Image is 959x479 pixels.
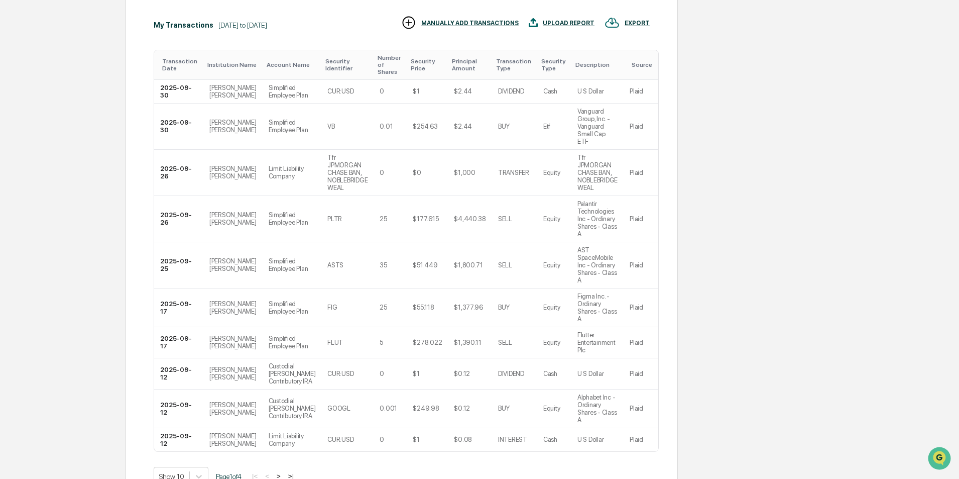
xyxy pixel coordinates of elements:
[413,87,419,95] div: $1
[454,261,483,269] div: $1,800.71
[543,215,560,223] div: Equity
[577,108,618,145] div: Vanguard Group, Inc. - Vanguard Small Cap ETF
[154,289,203,327] td: 2025-09-17
[624,289,658,327] td: Plaid
[543,339,560,346] div: Equity
[327,405,350,412] div: GOOGL
[162,58,199,72] div: Toggle SortBy
[605,15,620,30] img: EXPORT
[577,87,604,95] div: U S Dollar
[154,327,203,358] td: 2025-09-17
[454,405,470,412] div: $0.12
[325,58,370,72] div: Toggle SortBy
[20,127,65,137] span: Preclearance
[575,61,620,68] div: Toggle SortBy
[327,261,343,269] div: ASTS
[73,128,81,136] div: 🗄️
[263,242,322,289] td: Simplified Employee Plan
[154,390,203,428] td: 2025-09-12
[413,304,434,311] div: $55.118
[624,242,658,289] td: Plaid
[452,58,488,72] div: Toggle SortBy
[154,428,203,451] td: 2025-09-12
[327,215,342,223] div: PLTR
[263,80,322,104] td: Simplified Employee Plan
[413,405,439,412] div: $249.98
[421,20,519,27] div: MANUALLY ADD TRANSACTIONS
[498,87,524,95] div: DIVIDEND
[543,436,557,443] div: Cash
[498,370,524,377] div: DIVIDEND
[543,261,560,269] div: Equity
[154,21,213,29] div: My Transactions
[498,304,510,311] div: BUY
[263,104,322,150] td: Simplified Employee Plan
[380,304,387,311] div: 25
[454,304,483,311] div: $1,377.96
[543,169,560,176] div: Equity
[209,119,257,134] div: [PERSON_NAME] [PERSON_NAME]
[327,370,353,377] div: CUR:USD
[380,169,384,176] div: 0
[327,304,337,311] div: FIG
[624,196,658,242] td: Plaid
[154,80,203,104] td: 2025-09-30
[263,327,322,358] td: Simplified Employee Plan
[380,123,393,130] div: 0.01
[541,58,567,72] div: Toggle SortBy
[209,401,257,416] div: [PERSON_NAME] [PERSON_NAME]
[577,246,618,284] div: AST SpaceMobile Inc - Ordinary Shares - Class A
[263,289,322,327] td: Simplified Employee Plan
[624,104,658,150] td: Plaid
[209,335,257,350] div: [PERSON_NAME] [PERSON_NAME]
[577,154,618,191] div: Tfr JPMORGAN CHASE BAN, NOBLEBRIDGE WEAL
[327,339,343,346] div: FLUT
[209,84,257,99] div: [PERSON_NAME] [PERSON_NAME]
[207,61,259,68] div: Toggle SortBy
[327,87,353,95] div: CUR:USD
[498,169,529,176] div: TRANSFER
[10,77,28,95] img: 1746055101610-c473b297-6a78-478c-a979-82029cc54cd1
[263,428,322,451] td: Limit Liability Company
[263,150,322,196] td: Limit Liability Company
[543,20,594,27] div: UPLOAD REPORT
[498,405,510,412] div: BUY
[83,127,125,137] span: Attestations
[209,257,257,272] div: [PERSON_NAME] [PERSON_NAME]
[154,242,203,289] td: 2025-09-25
[454,436,472,443] div: $0.08
[411,58,444,72] div: Toggle SortBy
[529,15,538,30] img: UPLOAD REPORT
[413,261,437,269] div: $51.449
[209,432,257,447] div: [PERSON_NAME] [PERSON_NAME]
[413,436,419,443] div: $1
[413,215,438,223] div: $177.615
[624,327,658,358] td: Plaid
[263,196,322,242] td: Simplified Employee Plan
[624,428,658,451] td: Plaid
[632,61,654,68] div: Toggle SortBy
[625,20,650,27] div: EXPORT
[624,80,658,104] td: Plaid
[543,405,560,412] div: Equity
[543,304,560,311] div: Equity
[209,165,257,180] div: [PERSON_NAME] [PERSON_NAME]
[577,293,618,323] div: Figma Inc. - Ordinary Shares - Class A
[413,123,437,130] div: $254.63
[100,170,122,178] span: Pylon
[380,436,384,443] div: 0
[380,215,387,223] div: 25
[154,104,203,150] td: 2025-09-30
[218,21,267,29] div: [DATE] to [DATE]
[10,128,18,136] div: 🖐️
[413,169,421,176] div: $0
[6,142,67,160] a: 🔎Data Lookup
[327,123,334,130] div: VB
[577,436,604,443] div: U S Dollar
[498,261,512,269] div: SELL
[209,300,257,315] div: [PERSON_NAME] [PERSON_NAME]
[380,370,384,377] div: 0
[267,61,318,68] div: Toggle SortBy
[454,87,472,95] div: $2.44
